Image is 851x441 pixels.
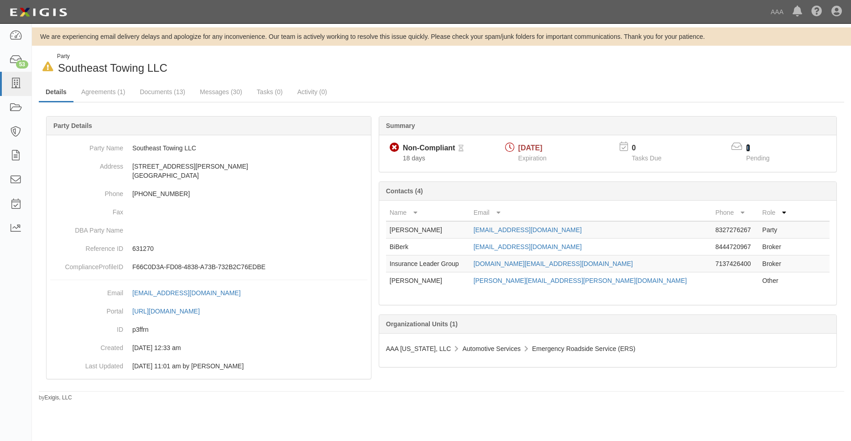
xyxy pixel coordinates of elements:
[403,143,455,154] div: Non-Compliant
[759,204,793,221] th: Role
[7,4,70,21] img: logo-5460c22ac91f19d4615b14bd174203de0afe785f0fc80cf4dbbc73dc1793850b.png
[759,239,793,255] td: Broker
[459,145,464,152] i: Pending Review
[32,32,851,41] div: We are experiencing email delivery delays and apologize for any inconvenience. Our team is active...
[50,320,367,339] dd: p3ffrn
[58,62,167,74] span: Southeast Towing LLC
[50,221,123,235] dt: DBA Party Name
[712,204,759,221] th: Phone
[474,243,582,250] a: [EMAIL_ADDRESS][DOMAIN_NAME]
[386,221,470,239] td: [PERSON_NAME]
[759,221,793,239] td: Party
[16,60,28,69] div: 53
[50,357,123,371] dt: Last Updated
[386,239,470,255] td: BiBerk
[50,320,123,334] dt: ID
[45,394,72,401] a: Exigis, LLC
[759,272,793,289] td: Other
[39,394,72,402] small: by
[250,83,290,101] a: Tasks (0)
[50,339,123,352] dt: Created
[132,308,210,315] a: [URL][DOMAIN_NAME]
[193,83,249,101] a: Messages (30)
[132,288,240,298] div: [EMAIL_ADDRESS][DOMAIN_NAME]
[518,154,547,162] span: Expiration
[50,284,123,298] dt: Email
[50,239,123,253] dt: Reference ID
[811,6,822,17] i: Help Center - Complianz
[474,226,582,234] a: [EMAIL_ADDRESS][DOMAIN_NAME]
[290,83,334,101] a: Activity (0)
[386,187,423,195] b: Contacts (4)
[57,53,167,60] div: Party
[386,320,458,328] b: Organizational Units (1)
[132,289,251,297] a: [EMAIL_ADDRESS][DOMAIN_NAME]
[50,139,123,153] dt: Party Name
[132,244,367,253] p: 631270
[50,185,367,203] dd: [PHONE_NUMBER]
[39,53,435,76] div: Southeast Towing LLC
[386,122,415,129] b: Summary
[53,122,92,129] b: Party Details
[386,255,470,272] td: Insurance Leader Group
[50,302,123,316] dt: Portal
[50,357,367,375] dd: 11/21/2024 11:01 am by Benjamin Tully
[474,260,633,267] a: [DOMAIN_NAME][EMAIL_ADDRESS][DOMAIN_NAME]
[132,262,367,271] p: F66C0D3A-FD08-4838-A73B-732B2C76EDBE
[712,221,759,239] td: 8327276267
[462,345,521,352] span: Automotive Services
[403,154,425,162] span: Since 07/25/2025
[632,143,673,154] p: 0
[470,204,712,221] th: Email
[759,255,793,272] td: Broker
[386,204,470,221] th: Name
[74,83,132,101] a: Agreements (1)
[766,3,788,21] a: AAA
[50,203,123,217] dt: Fax
[386,345,451,352] span: AAA [US_STATE], LLC
[390,143,399,153] i: Non-Compliant
[712,255,759,272] td: 7137426400
[386,272,470,289] td: [PERSON_NAME]
[50,157,123,171] dt: Address
[50,185,123,198] dt: Phone
[712,239,759,255] td: 8444720967
[133,83,192,101] a: Documents (13)
[518,144,543,152] span: [DATE]
[632,154,661,162] span: Tasks Due
[746,144,750,152] a: 1
[42,62,53,72] i: In Default since 08/08/2025
[532,345,635,352] span: Emergency Roadside Service (ERS)
[474,277,687,284] a: [PERSON_NAME][EMAIL_ADDRESS][PERSON_NAME][DOMAIN_NAME]
[746,154,769,162] span: Pending
[50,157,367,185] dd: [STREET_ADDRESS][PERSON_NAME] [GEOGRAPHIC_DATA]
[50,339,367,357] dd: 03/10/2023 12:33 am
[50,258,123,271] dt: ComplianceProfileID
[39,83,73,102] a: Details
[50,139,367,157] dd: Southeast Towing LLC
